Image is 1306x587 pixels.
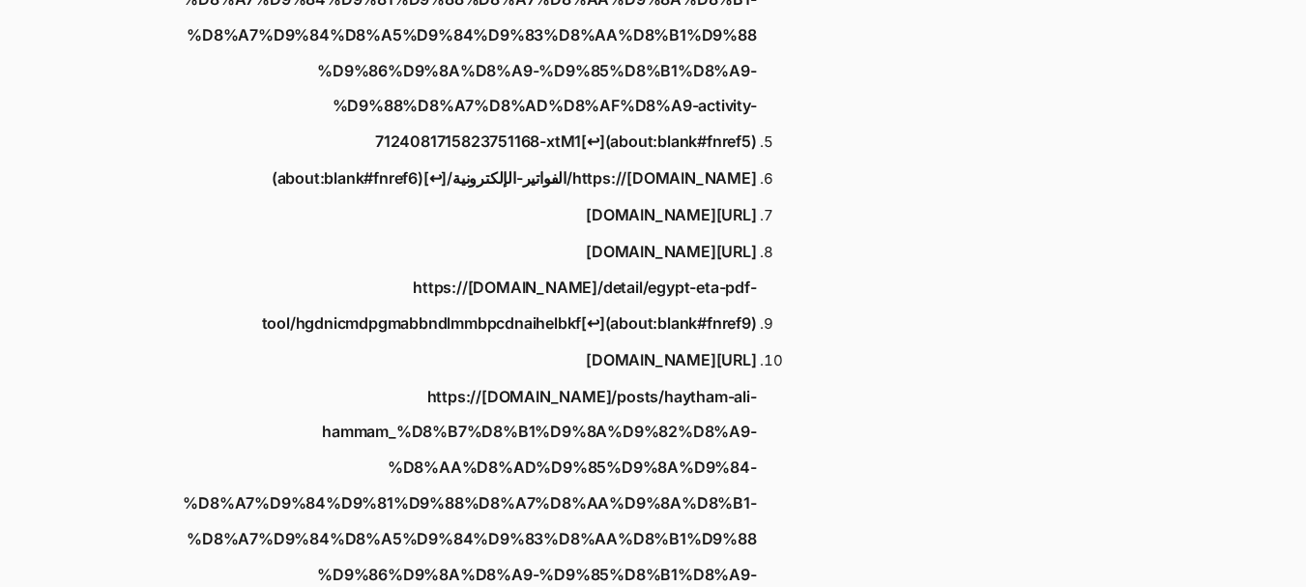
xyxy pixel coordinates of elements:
[181,270,757,341] a: https://[DOMAIN_NAME]/detail/egypt-eta-pdf-tool/hgdnicmdpgmabbndlmmbpcdnaihelbkf[↩︎](about:blank#...
[272,161,757,196] a: https://[DOMAIN_NAME]/الفواتير-الإلكترونية/[↩︎](about:blank#fnref6)
[586,234,756,270] a: [URL][DOMAIN_NAME]
[586,342,756,378] a: [URL][DOMAIN_NAME]
[586,197,756,233] a: [URL][DOMAIN_NAME]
